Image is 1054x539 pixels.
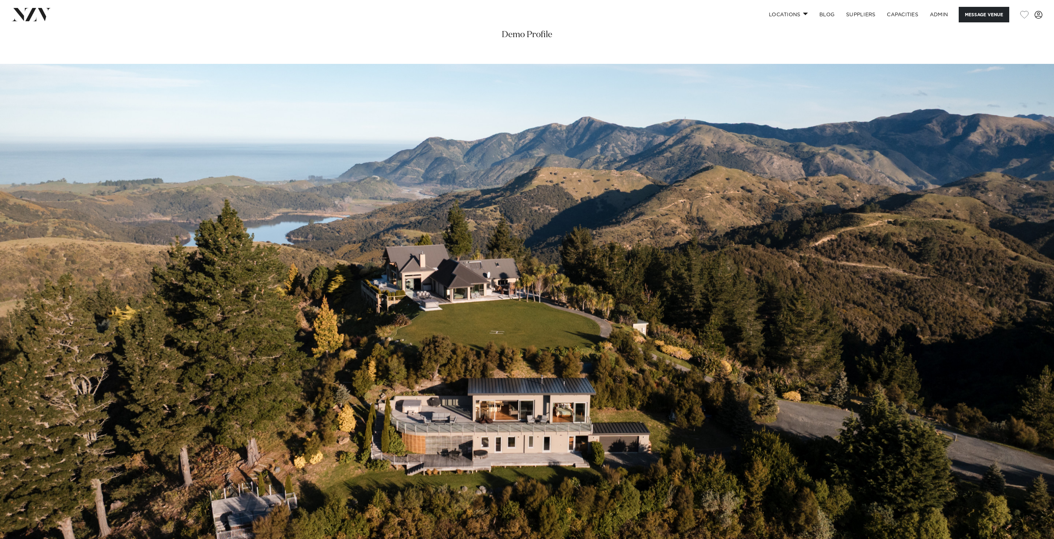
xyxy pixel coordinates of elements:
[959,7,1009,22] button: Message Venue
[763,7,814,22] a: Locations
[12,8,51,21] img: nzv-logo.png
[881,7,924,22] a: Capacities
[924,7,954,22] a: ADMIN
[840,7,881,22] a: SUPPLIERS
[814,7,840,22] a: BLOG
